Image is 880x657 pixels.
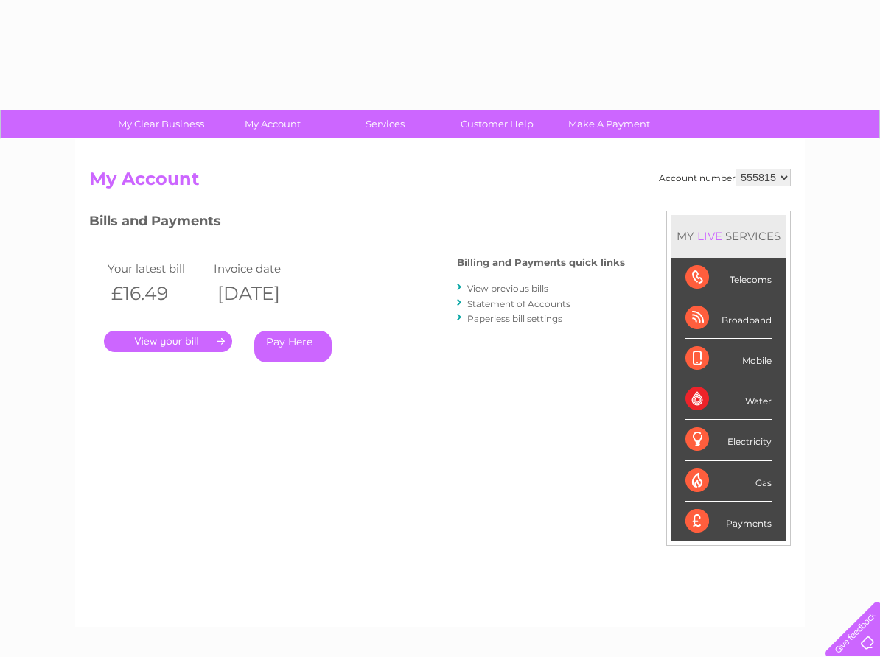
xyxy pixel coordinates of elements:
[685,502,772,541] div: Payments
[89,211,625,236] h3: Bills and Payments
[548,110,670,138] a: Make A Payment
[659,169,791,186] div: Account number
[210,259,316,278] td: Invoice date
[104,259,210,278] td: Your latest bill
[436,110,558,138] a: Customer Help
[685,461,772,502] div: Gas
[685,298,772,339] div: Broadband
[254,331,332,362] a: Pay Here
[685,339,772,379] div: Mobile
[212,110,334,138] a: My Account
[89,169,791,197] h2: My Account
[685,258,772,298] div: Telecoms
[671,215,786,257] div: MY SERVICES
[324,110,446,138] a: Services
[210,278,316,309] th: [DATE]
[467,313,562,324] a: Paperless bill settings
[104,331,232,352] a: .
[694,229,725,243] div: LIVE
[467,283,548,294] a: View previous bills
[685,420,772,460] div: Electricity
[104,278,210,309] th: £16.49
[685,379,772,420] div: Water
[467,298,570,309] a: Statement of Accounts
[100,110,222,138] a: My Clear Business
[457,257,625,268] h4: Billing and Payments quick links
